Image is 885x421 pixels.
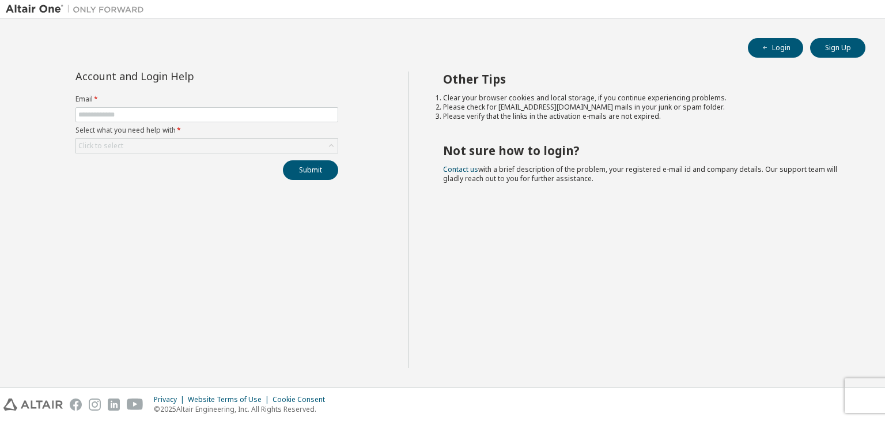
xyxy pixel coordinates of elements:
img: facebook.svg [70,399,82,411]
p: © 2025 Altair Engineering, Inc. All Rights Reserved. [154,404,332,414]
div: Privacy [154,395,188,404]
h2: Not sure how to login? [443,143,845,158]
button: Sign Up [810,38,865,58]
span: with a brief description of the problem, your registered e-mail id and company details. Our suppo... [443,164,837,183]
img: altair_logo.svg [3,399,63,411]
button: Login [748,38,803,58]
img: Altair One [6,3,150,15]
label: Select what you need help with [75,126,338,135]
div: Click to select [78,141,123,151]
a: Contact us [443,164,478,174]
div: Click to select [76,139,338,153]
div: Cookie Consent [273,395,332,404]
button: Submit [283,160,338,180]
img: youtube.svg [127,399,143,411]
div: Account and Login Help [75,72,286,81]
li: Please check for [EMAIL_ADDRESS][DOMAIN_NAME] mails in your junk or spam folder. [443,103,845,112]
img: instagram.svg [89,399,101,411]
div: Website Terms of Use [188,395,273,404]
label: Email [75,95,338,104]
li: Clear your browser cookies and local storage, if you continue experiencing problems. [443,93,845,103]
img: linkedin.svg [108,399,120,411]
h2: Other Tips [443,72,845,87]
li: Please verify that the links in the activation e-mails are not expired. [443,112,845,121]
